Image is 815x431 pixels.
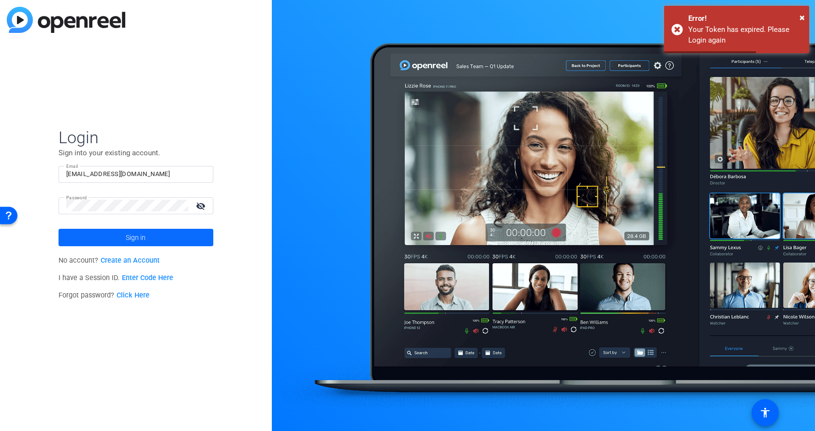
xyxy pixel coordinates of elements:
[66,168,206,180] input: Enter Email Address
[59,148,213,158] p: Sign into your existing account.
[688,24,802,46] div: Your Token has expired. Please Login again
[59,274,173,282] span: I have a Session ID.
[101,256,160,265] a: Create an Account
[66,195,87,200] mat-label: Password
[759,407,771,418] mat-icon: accessibility
[66,163,78,169] mat-label: Email
[122,274,173,282] a: Enter Code Here
[7,7,125,33] img: blue-gradient.svg
[800,12,805,23] span: ×
[190,199,213,213] mat-icon: visibility_off
[59,229,213,246] button: Sign in
[59,256,160,265] span: No account?
[800,10,805,25] button: Close
[59,127,213,148] span: Login
[59,291,149,299] span: Forgot password?
[117,291,149,299] a: Click Here
[126,225,146,250] span: Sign in
[688,13,802,24] div: Error!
